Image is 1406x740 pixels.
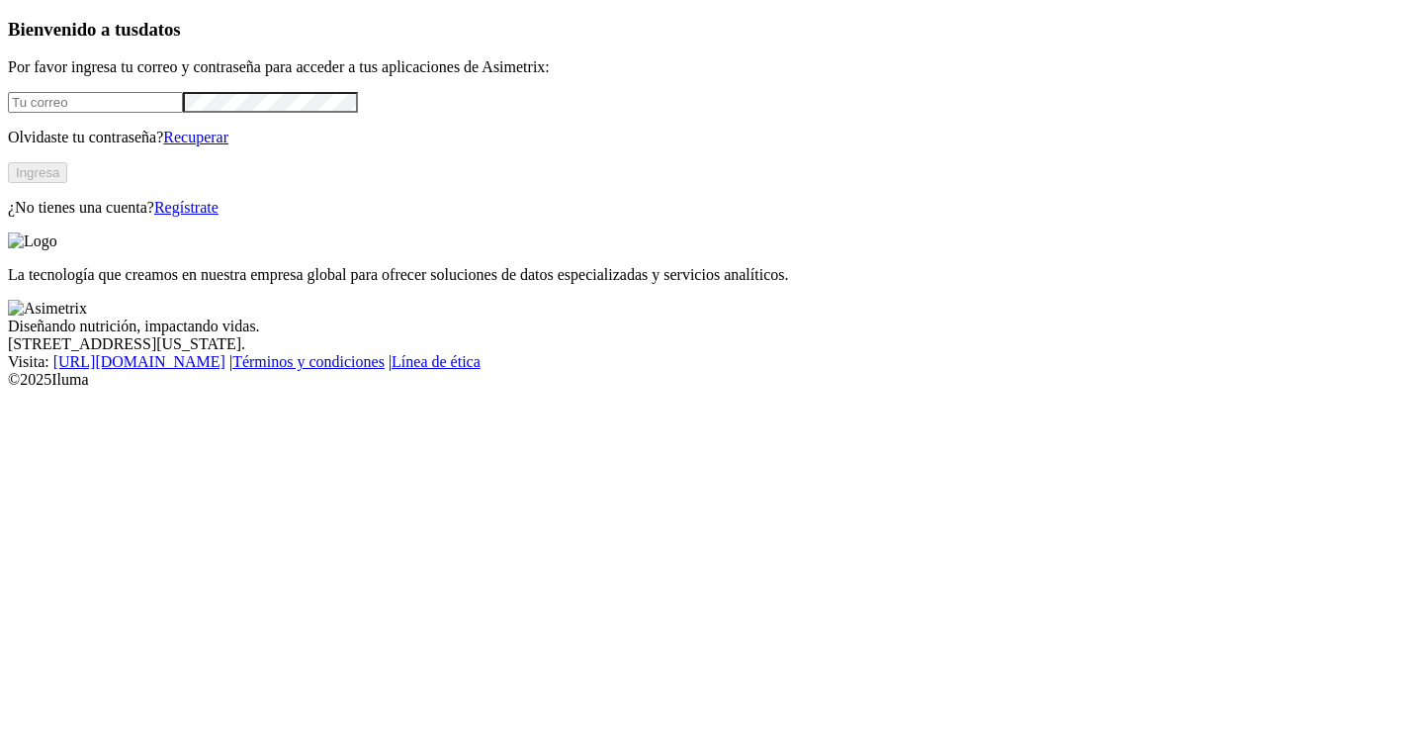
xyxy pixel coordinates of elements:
a: [URL][DOMAIN_NAME] [53,353,225,370]
h3: Bienvenido a tus [8,19,1398,41]
button: Ingresa [8,162,67,183]
img: Logo [8,232,57,250]
div: [STREET_ADDRESS][US_STATE]. [8,335,1398,353]
div: Visita : | | [8,353,1398,371]
p: Olvidaste tu contraseña? [8,129,1398,146]
a: Recuperar [163,129,228,145]
p: La tecnología que creamos en nuestra empresa global para ofrecer soluciones de datos especializad... [8,266,1398,284]
div: Diseñando nutrición, impactando vidas. [8,318,1398,335]
img: Asimetrix [8,300,87,318]
span: datos [138,19,181,40]
p: Por favor ingresa tu correo y contraseña para acceder a tus aplicaciones de Asimetrix: [8,58,1398,76]
div: © 2025 Iluma [8,371,1398,389]
a: Términos y condiciones [232,353,385,370]
input: Tu correo [8,92,183,113]
a: Regístrate [154,199,219,216]
a: Línea de ética [392,353,481,370]
p: ¿No tienes una cuenta? [8,199,1398,217]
